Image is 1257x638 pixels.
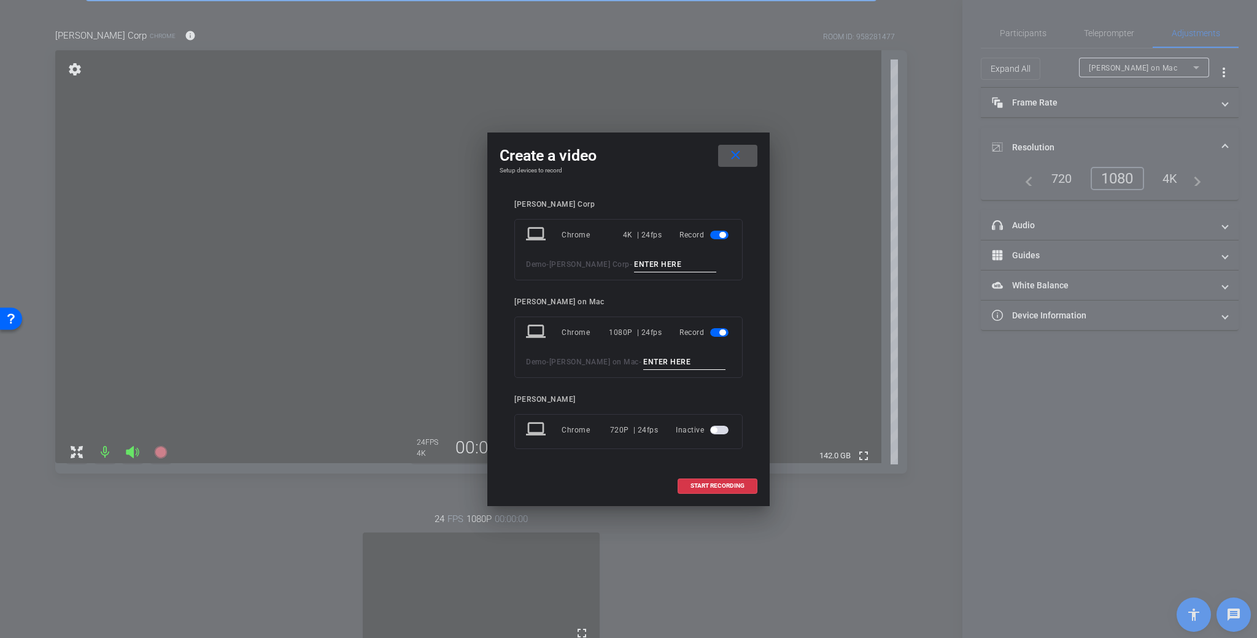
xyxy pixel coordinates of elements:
[514,200,743,209] div: [PERSON_NAME] Corp
[514,395,743,404] div: [PERSON_NAME]
[609,321,662,344] div: 1080P | 24fps
[549,358,639,366] span: [PERSON_NAME] on Mac
[500,145,757,167] div: Create a video
[643,355,725,370] input: ENTER HERE
[514,298,743,307] div: [PERSON_NAME] on Mac
[679,224,731,246] div: Record
[623,224,662,246] div: 4K | 24fps
[562,321,609,344] div: Chrome
[728,148,743,163] mat-icon: close
[679,321,731,344] div: Record
[630,260,633,269] span: -
[546,260,549,269] span: -
[526,224,548,246] mat-icon: laptop
[676,419,731,441] div: Inactive
[549,260,630,269] span: [PERSON_NAME] Corp
[634,257,716,272] input: ENTER HERE
[562,419,610,441] div: Chrome
[500,167,757,174] h4: Setup devices to record
[526,321,548,344] mat-icon: laptop
[526,419,548,441] mat-icon: laptop
[639,358,642,366] span: -
[562,224,623,246] div: Chrome
[526,358,546,366] span: Demo
[526,260,546,269] span: Demo
[690,483,745,489] span: START RECORDING
[546,358,549,366] span: -
[610,419,659,441] div: 720P | 24fps
[678,479,757,494] button: START RECORDING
